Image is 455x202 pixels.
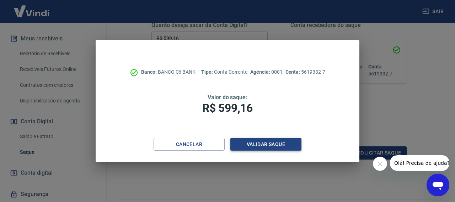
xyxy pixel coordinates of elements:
p: 5619332-7 [285,68,325,76]
span: Conta: [285,69,301,75]
iframe: Fechar mensagem [373,157,387,171]
span: Tipo: [201,69,214,75]
span: Valor do saque: [208,94,247,101]
button: Validar saque [230,138,301,151]
p: BANCO C6 BANK [141,68,196,76]
iframe: Mensagem da empresa [390,155,449,171]
span: Banco: [141,69,158,75]
span: Agência: [250,69,271,75]
span: R$ 599,16 [202,101,253,115]
p: 0001 [250,68,282,76]
button: Cancelar [154,138,225,151]
span: Olá! Precisa de ajuda? [4,5,60,11]
p: Conta Corrente [201,68,247,76]
iframe: Botão para abrir a janela de mensagens [427,174,449,196]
